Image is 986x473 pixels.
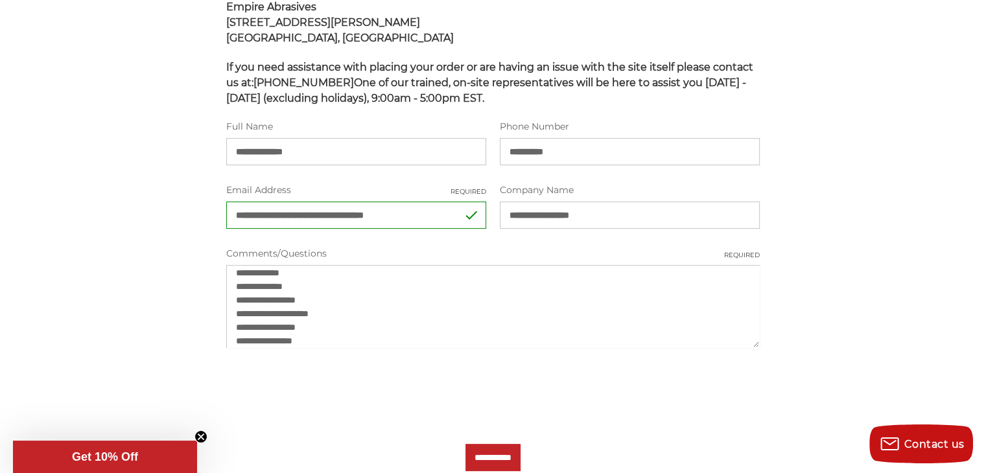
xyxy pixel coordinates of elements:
[72,450,138,463] span: Get 10% Off
[13,441,197,473] div: Get 10% OffClose teaser
[194,430,207,443] button: Close teaser
[226,366,423,417] iframe: reCAPTCHA
[226,61,753,104] span: If you need assistance with placing your order or are having an issue with the site itself please...
[226,1,316,13] span: Empire Abrasives
[869,424,973,463] button: Contact us
[226,120,486,133] label: Full Name
[904,438,965,450] span: Contact us
[500,120,760,133] label: Phone Number
[451,187,486,196] small: Required
[253,76,354,89] strong: [PHONE_NUMBER]
[226,247,760,260] label: Comments/Questions
[500,183,760,197] label: Company Name
[724,250,760,260] small: Required
[226,16,454,44] strong: [STREET_ADDRESS][PERSON_NAME] [GEOGRAPHIC_DATA], [GEOGRAPHIC_DATA]
[226,183,486,197] label: Email Address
